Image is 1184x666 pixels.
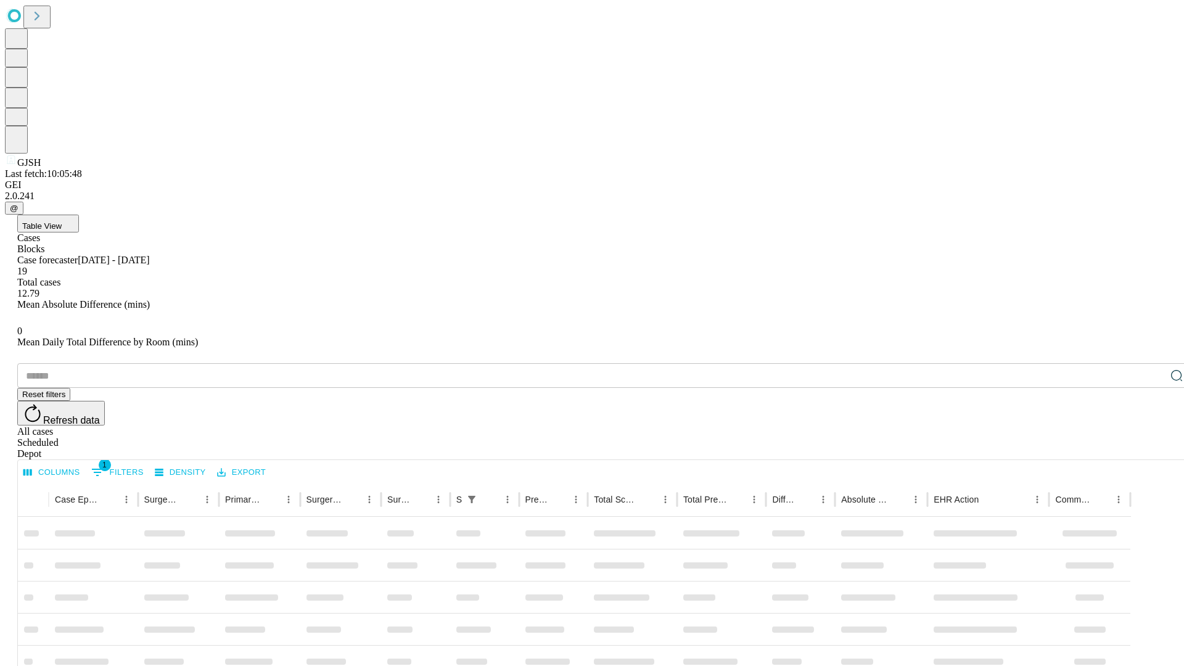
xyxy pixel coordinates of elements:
button: Menu [1110,491,1127,508]
div: 1 active filter [463,491,480,508]
span: Case forecaster [17,255,78,265]
button: Density [152,463,209,482]
div: Primary Service [225,495,261,504]
button: Sort [550,491,567,508]
button: Select columns [20,463,83,482]
button: @ [5,202,23,215]
span: @ [10,203,18,213]
span: 12.79 [17,288,39,298]
button: Show filters [463,491,480,508]
button: Sort [263,491,280,508]
div: Surgeon Name [144,495,180,504]
span: Refresh data [43,415,100,425]
button: Export [214,463,269,482]
button: Menu [280,491,297,508]
span: Mean Absolute Difference (mins) [17,299,150,310]
div: Total Predicted Duration [683,495,728,504]
button: Menu [118,491,135,508]
button: Menu [361,491,378,508]
button: Show filters [88,462,147,482]
div: Case Epic Id [55,495,99,504]
button: Sort [482,491,499,508]
button: Menu [567,491,585,508]
button: Sort [413,491,430,508]
span: Last fetch: 10:05:48 [5,168,82,179]
div: Surgery Date [387,495,411,504]
button: Sort [890,491,907,508]
div: 2.0.241 [5,191,1179,202]
div: Comments [1055,495,1091,504]
span: Reset filters [22,390,65,399]
span: 19 [17,266,27,276]
div: Predicted In Room Duration [525,495,549,504]
button: Menu [907,491,924,508]
div: GEI [5,179,1179,191]
button: Refresh data [17,401,105,425]
button: Sort [639,491,657,508]
div: Absolute Difference [841,495,889,504]
button: Sort [101,491,118,508]
span: Mean Daily Total Difference by Room (mins) [17,337,198,347]
button: Menu [430,491,447,508]
button: Sort [797,491,815,508]
div: EHR Action [934,495,979,504]
button: Sort [1093,491,1110,508]
button: Reset filters [17,388,70,401]
div: Difference [772,495,796,504]
span: 1 [99,459,111,471]
button: Sort [980,491,997,508]
button: Menu [199,491,216,508]
button: Menu [815,491,832,508]
span: [DATE] - [DATE] [78,255,149,265]
button: Menu [746,491,763,508]
span: GJSH [17,157,41,168]
div: Surgery Name [306,495,342,504]
button: Menu [1029,491,1046,508]
div: Total Scheduled Duration [594,495,638,504]
button: Sort [343,491,361,508]
div: Scheduled In Room Duration [456,495,462,504]
button: Menu [499,491,516,508]
button: Sort [728,491,746,508]
button: Sort [181,491,199,508]
span: Table View [22,221,62,231]
span: 0 [17,326,22,336]
button: Table View [17,215,79,232]
span: Total cases [17,277,60,287]
button: Menu [657,491,674,508]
